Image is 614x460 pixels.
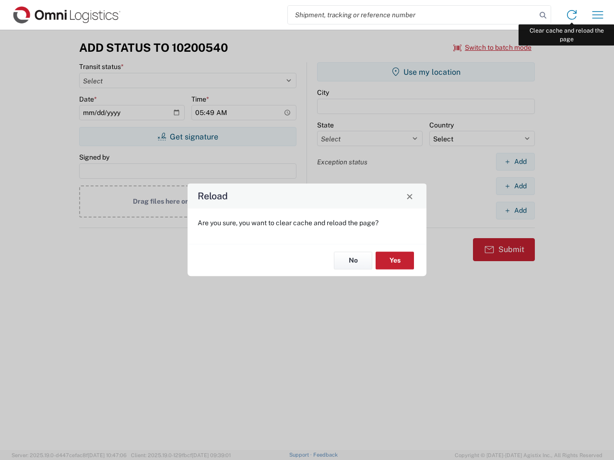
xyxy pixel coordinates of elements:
button: Close [403,189,416,203]
p: Are you sure, you want to clear cache and reload the page? [198,218,416,227]
input: Shipment, tracking or reference number [288,6,536,24]
button: No [334,252,372,269]
h4: Reload [198,189,228,203]
button: Yes [376,252,414,269]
